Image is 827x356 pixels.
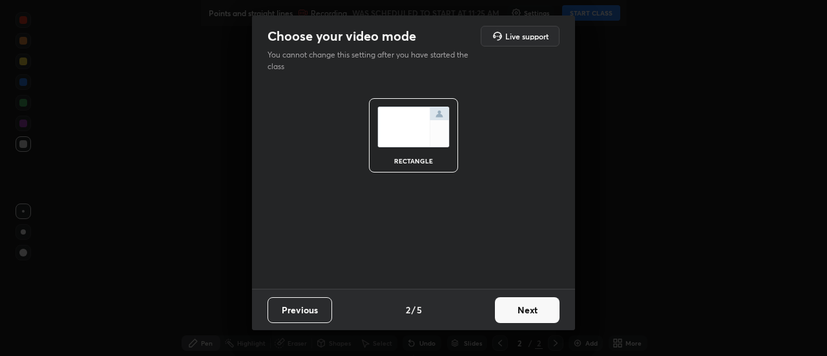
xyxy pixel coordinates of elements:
[267,49,477,72] p: You cannot change this setting after you have started the class
[495,297,560,323] button: Next
[406,303,410,317] h4: 2
[377,107,450,147] img: normalScreenIcon.ae25ed63.svg
[267,297,332,323] button: Previous
[412,303,415,317] h4: /
[267,28,416,45] h2: Choose your video mode
[417,303,422,317] h4: 5
[388,158,439,164] div: rectangle
[505,32,549,40] h5: Live support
